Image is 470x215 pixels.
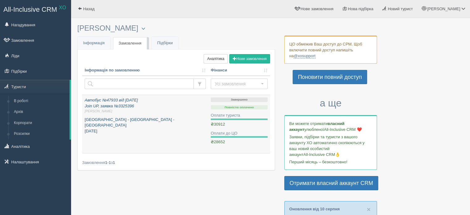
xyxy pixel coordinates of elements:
[211,131,268,136] div: Оплати до ЦО
[284,98,377,109] h3: а ще
[85,79,194,89] input: Пошук за номером замовлення, ПІБ або паспортом туриста
[211,122,225,127] span: ₴30912
[85,109,206,114] span: [PERSON_NAME]
[284,176,378,190] a: Отримати власний аккаунт CRM
[3,6,57,13] span: All-Inclusive CRM
[211,113,268,118] div: Оплати туриста
[301,6,333,11] span: Нове замовлення
[11,128,70,140] a: Розсилки
[289,121,345,132] b: власний аккаунт
[0,0,71,17] a: All-Inclusive CRM XO
[82,160,270,166] div: Замовлення з
[289,134,372,157] p: Заявки, підбірки та туристи з вашого аккаунту ХО автоматично скопіюються у ваш новий особистий ак...
[152,37,178,49] a: Підбірки
[82,95,208,153] a: Автобус №47933 від [DATE]Join UP, заявка №3325396[PERSON_NAME] [GEOGRAPHIC_DATA] - [GEOGRAPHIC_DA...
[83,6,95,11] span: Назад
[367,206,370,213] span: ×
[85,67,206,73] a: Інформація по замовленню
[211,97,268,102] p: Завершено
[367,206,370,213] button: Close
[113,37,147,50] a: Замовлення
[11,118,70,129] a: Корпорати
[78,37,110,49] a: Інформація
[229,54,270,63] button: Нове замовлення
[289,121,372,132] p: Ви можете отримати улюбленої
[77,24,275,32] h3: [PERSON_NAME]
[59,5,66,10] sup: XO
[85,117,206,134] p: [GEOGRAPHIC_DATA] - [GEOGRAPHIC_DATA] - [GEOGRAPHIC_DATA] [DATE]
[348,6,374,11] span: Нова підбірка
[293,70,367,84] a: Поновити повний доступ
[289,207,340,211] a: Оновлення від 10 серпня
[211,67,268,73] a: Фінанси
[113,160,115,165] b: 1
[85,98,206,114] i: Автобус №47933 від [DATE] Join UP, заявка №3325396
[211,79,268,89] button: Усі замовлення
[11,106,70,118] a: Архів
[215,81,260,87] span: Усі замовлення
[11,96,70,107] a: В роботі
[211,140,225,144] span: ₴28652
[284,36,377,64] div: ЦО обмежив Ваш доступ до СРМ. Щоб включити повний доступ напишіть на
[303,152,340,157] span: All-Inclusive CRM👌
[105,160,111,165] b: 1-1
[204,54,227,63] a: Аналітика
[83,41,105,45] span: Інформація
[289,159,372,165] p: Перший місяць – безкоштовно!
[388,6,413,11] span: Новий турист
[427,6,460,11] span: [PERSON_NAME]
[211,105,268,110] p: Повністю оплачено
[324,127,362,132] span: All-Inclusive CRM ❤️
[294,54,315,58] a: @xosupport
